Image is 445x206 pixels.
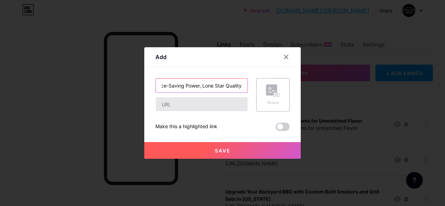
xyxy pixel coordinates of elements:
[156,97,248,111] input: URL
[266,100,280,105] div: Picture
[156,79,248,92] input: Title
[144,142,301,159] button: Save
[155,123,217,131] div: Make this a highlighted link
[155,53,167,61] div: Add
[215,148,230,154] span: Save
